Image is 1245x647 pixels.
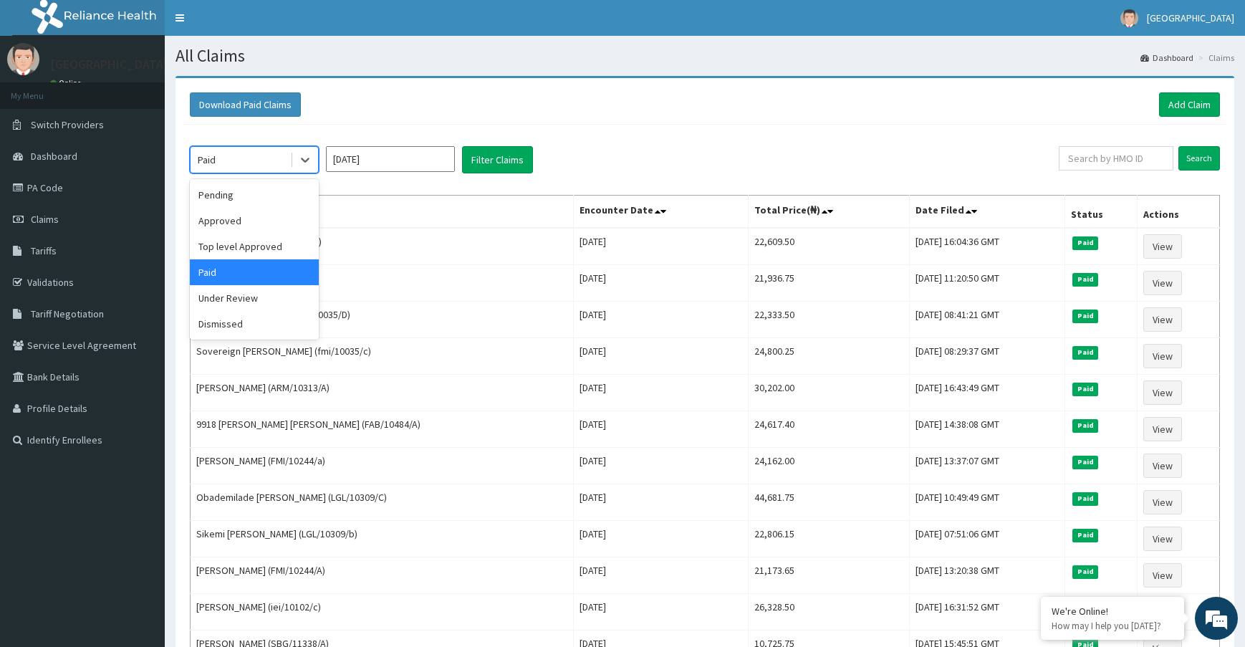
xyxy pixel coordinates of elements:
td: 24,800.25 [748,338,909,375]
td: 22,806.15 [748,521,909,557]
a: Online [50,78,85,88]
button: Download Paid Claims [190,92,301,117]
span: Tariff Negotiation [31,307,104,320]
span: Paid [1072,310,1098,322]
a: View [1143,234,1182,259]
th: Date Filed [909,196,1064,229]
td: [PERSON_NAME] (FMI/10244/a) [191,448,574,484]
span: Paid [1072,565,1098,578]
div: Top level Approved [190,234,319,259]
td: [DATE] [574,228,748,265]
td: 26,328.50 [748,594,909,631]
span: Paid [1072,492,1098,505]
span: Paid [1072,236,1098,249]
td: [DATE] 16:43:49 GMT [909,375,1064,411]
span: Tariffs [31,244,57,257]
div: Paid [198,153,216,167]
span: Paid [1072,273,1098,286]
td: [DATE] [574,411,748,448]
td: [DATE] 13:20:38 GMT [909,557,1064,594]
td: [DATE] 16:04:36 GMT [909,228,1064,265]
span: Dashboard [31,150,77,163]
td: [DATE] 11:20:50 GMT [909,265,1064,302]
td: 24,162.00 [748,448,909,484]
td: [DATE] 16:31:52 GMT [909,594,1064,631]
span: Paid [1072,346,1098,359]
span: Paid [1072,383,1098,396]
textarea: Type your message and hit 'Enter' [7,391,273,441]
td: 30,202.00 [748,375,909,411]
td: [DATE] [574,448,748,484]
div: Chat with us now [74,80,241,99]
td: [DATE] 14:38:08 GMT [909,411,1064,448]
td: Safurat Ismaila (ftc/10027/b) [191,265,574,302]
td: [DATE] 10:49:49 GMT [909,484,1064,521]
th: Status [1065,196,1138,229]
td: 21,173.65 [748,557,909,594]
a: Dashboard [1140,52,1193,64]
div: Dismissed [190,311,319,337]
h1: All Claims [176,47,1234,65]
a: Add Claim [1159,92,1220,117]
div: Minimize live chat window [235,7,269,42]
th: Encounter Date [574,196,748,229]
img: User Image [7,43,39,75]
td: 22,333.50 [748,302,909,338]
td: Glide [PERSON_NAME] (FMI/10035/D) [191,302,574,338]
td: [PERSON_NAME] (FMI/10244/A) [191,557,574,594]
div: We're Online! [1052,605,1173,618]
th: Total Price(₦) [748,196,909,229]
span: Paid [1072,456,1098,469]
input: Search [1178,146,1220,171]
input: Search by HMO ID [1059,146,1173,171]
td: [DATE] [574,557,748,594]
span: Switch Providers [31,118,104,131]
a: View [1143,527,1182,551]
th: Name [191,196,574,229]
div: Pending [190,182,319,208]
div: Approved [190,208,319,234]
td: 44,681.75 [748,484,909,521]
td: [DATE] [574,594,748,631]
a: View [1143,563,1182,588]
td: 24,617.40 [748,411,909,448]
p: How may I help you today? [1052,620,1173,632]
div: Paid [190,259,319,285]
a: View [1143,417,1182,441]
button: Filter Claims [462,146,533,173]
td: Obademilade [PERSON_NAME] (LGL/10309/C) [191,484,574,521]
img: d_794563401_company_1708531726252_794563401 [27,72,58,107]
td: [DATE] [574,484,748,521]
span: Claims [31,213,59,226]
td: [DATE] 13:37:07 GMT [909,448,1064,484]
a: View [1143,454,1182,478]
td: 21,936.75 [748,265,909,302]
td: [DATE] 08:29:37 GMT [909,338,1064,375]
p: [GEOGRAPHIC_DATA] [50,58,168,71]
td: [DATE] 08:41:21 GMT [909,302,1064,338]
td: [DATE] [574,338,748,375]
td: [DATE] [574,375,748,411]
td: [DATE] [574,302,748,338]
td: Sovereign [PERSON_NAME] (fmi/10035/c) [191,338,574,375]
div: Under Review [190,285,319,311]
td: [PERSON_NAME] (ftc/10027/E) [191,228,574,265]
td: Sikemi [PERSON_NAME] (LGL/10309/b) [191,521,574,557]
span: [GEOGRAPHIC_DATA] [1147,11,1234,24]
td: 22,609.50 [748,228,909,265]
td: [PERSON_NAME] (ARM/10313/A) [191,375,574,411]
a: View [1143,271,1182,295]
td: [DATE] [574,265,748,302]
td: [DATE] [574,521,748,557]
span: Paid [1072,529,1098,542]
a: View [1143,344,1182,368]
a: View [1143,380,1182,405]
a: View [1143,307,1182,332]
a: View [1143,490,1182,514]
input: Select Month and Year [326,146,455,172]
span: We're online! [83,181,198,325]
td: [DATE] 07:51:06 GMT [909,521,1064,557]
img: User Image [1120,9,1138,27]
th: Actions [1137,196,1219,229]
td: 9918 [PERSON_NAME] [PERSON_NAME] (FAB/10484/A) [191,411,574,448]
